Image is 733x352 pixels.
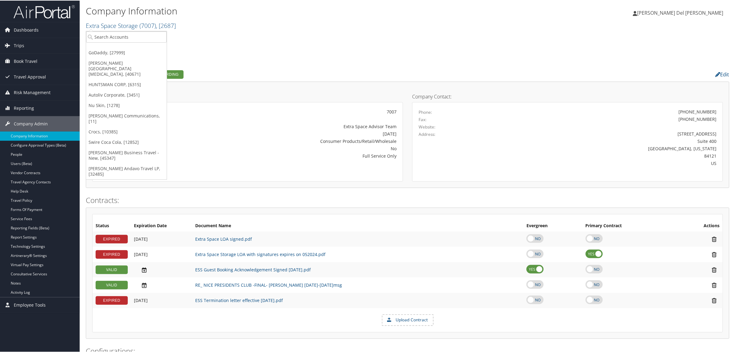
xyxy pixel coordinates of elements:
[195,235,252,241] a: Extra Space LOA signed.pdf
[496,159,717,166] div: US
[195,266,311,272] a: ESS Guest Booking Acknowledgement Signed [DATE].pdf
[523,220,583,231] th: Evergreen
[496,130,717,136] div: [STREET_ADDRESS]
[195,251,325,257] a: Extra Space Storage LOA with signatures expires on 052024.pdf
[96,280,128,289] div: VALID
[134,297,148,303] span: [DATE]
[195,281,342,287] a: RE_ NICE PRESIDENTS CLUB -FINAL- [PERSON_NAME] [DATE]-[DATE]msg
[86,194,729,205] h2: Contracts:
[86,136,167,147] a: Swire Coca Cola, [12852]
[92,94,403,98] h4: Account Details:
[412,94,723,98] h4: Company Contact:
[86,110,167,126] a: [PERSON_NAME] Communications, [11]
[86,47,167,57] a: GoDaddy, [27999]
[496,137,717,144] div: Suite 400
[583,220,675,231] th: Primary Contract
[709,235,720,242] i: Remove Contract
[86,89,167,100] a: Autoliv Corporate, [3451]
[678,108,716,114] div: [PHONE_NUMBER]
[86,4,515,17] h1: Company Information
[201,130,397,136] div: [DATE]
[201,123,397,129] div: Extra Space Advisor Team
[709,251,720,257] i: Remove Contract
[96,296,128,304] div: EXPIRED
[382,314,433,325] label: Upload Contract
[496,152,717,159] div: 84121
[14,37,24,53] span: Trips
[419,116,427,122] label: Fax:
[139,21,156,29] span: ( 7007 )
[496,145,717,151] div: [GEOGRAPHIC_DATA], [US_STATE]
[709,281,720,288] i: Remove Contract
[86,126,167,136] a: Crocs, [10385]
[96,265,128,274] div: VALID
[86,21,176,29] a: Extra Space Storage
[96,234,128,243] div: EXPIRED
[678,115,716,122] div: [PHONE_NUMBER]
[14,297,46,312] span: Employee Tools
[419,123,435,129] label: Website:
[93,220,131,231] th: Status
[14,84,51,100] span: Risk Management
[709,297,720,303] i: Remove Contract
[716,71,729,77] a: Edit
[134,297,189,303] div: Add/Edit Date
[419,131,435,137] label: Address:
[86,68,512,79] h2: Company Profile:
[134,281,189,288] div: Add/Edit Date
[96,250,128,258] div: EXPIRED
[156,21,176,29] span: , [ 2687 ]
[134,235,148,241] span: [DATE]
[633,3,729,21] a: [PERSON_NAME] Del [PERSON_NAME]
[201,108,397,114] div: 7007
[201,137,397,144] div: Consumer Products/Retail/Wholesale
[13,4,75,18] img: airportal-logo.png
[14,116,48,131] span: Company Admin
[134,266,189,273] div: Add/Edit Date
[637,9,723,16] span: [PERSON_NAME] Del [PERSON_NAME]
[14,53,37,68] span: Book Travel
[134,236,189,241] div: Add/Edit Date
[675,220,723,231] th: Actions
[419,109,432,115] label: Phone:
[14,69,46,84] span: Travel Approval
[134,251,189,257] div: Add/Edit Date
[86,100,167,110] a: Nu Skin, [1278]
[86,163,167,179] a: [PERSON_NAME] Andavo Travel LP, [32485]
[192,220,523,231] th: Document Name
[709,266,720,273] i: Remove Contract
[201,152,397,159] div: Full Service Only
[86,79,167,89] a: HUNTSMAN CORP, [6315]
[14,22,39,37] span: Dashboards
[86,57,167,79] a: [PERSON_NAME][GEOGRAPHIC_DATA][MEDICAL_DATA], [40671]
[201,145,397,151] div: No
[86,147,167,163] a: [PERSON_NAME] Business Travel - New, [45347]
[131,220,192,231] th: Expiration Date
[14,100,34,115] span: Reporting
[134,251,148,257] span: [DATE]
[195,297,283,303] a: ESS Termination letter effective [DATE].pdf
[86,31,167,42] input: Search Accounts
